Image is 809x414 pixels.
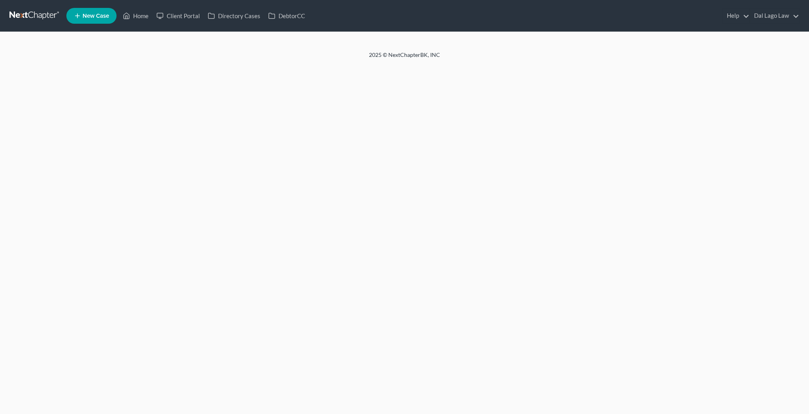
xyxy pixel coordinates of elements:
[204,9,264,23] a: Directory Cases
[152,9,204,23] a: Client Portal
[750,9,799,23] a: Dal Lago Law
[264,9,309,23] a: DebtorCC
[723,9,749,23] a: Help
[119,9,152,23] a: Home
[66,8,117,24] new-legal-case-button: New Case
[179,51,630,65] div: 2025 © NextChapterBK, INC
